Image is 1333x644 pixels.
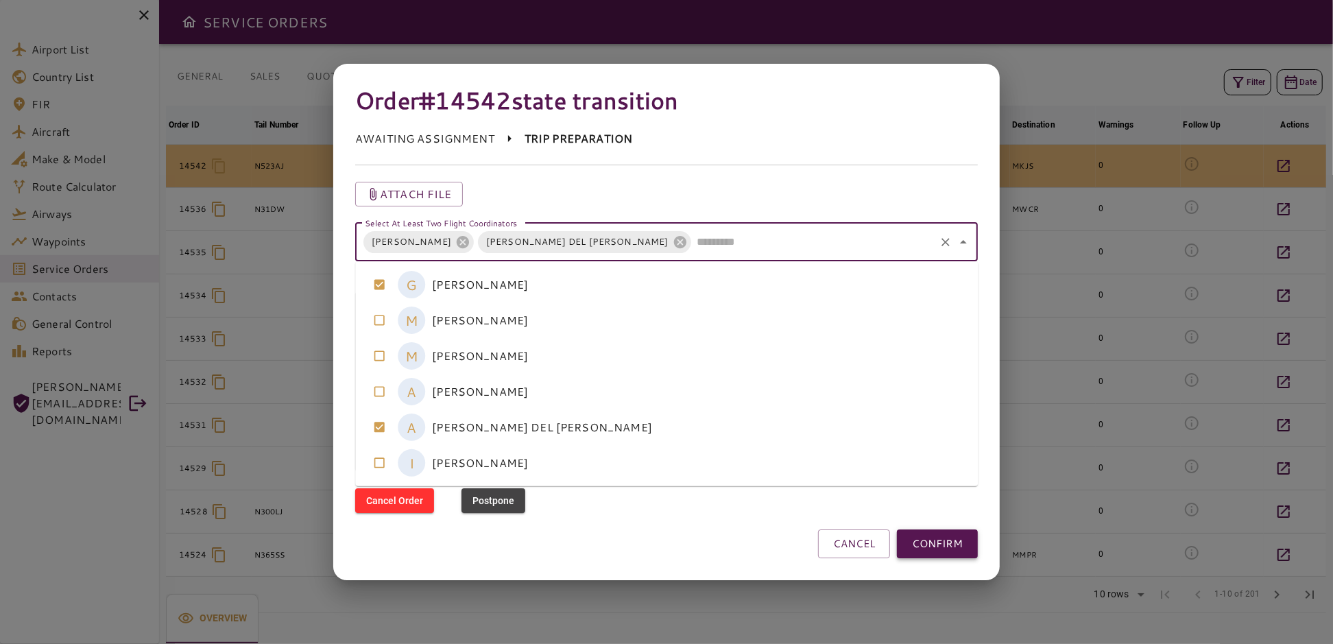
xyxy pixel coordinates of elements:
[398,449,425,477] div: I
[355,131,494,147] p: AWAITING ASSIGNMENT
[355,374,978,409] li: [PERSON_NAME]
[478,231,691,253] div: [PERSON_NAME] DEL [PERSON_NAME]
[461,488,525,514] button: Postpone
[525,131,632,147] p: TRIP PREPARATION
[954,232,973,252] button: Close
[363,231,474,253] div: [PERSON_NAME]
[365,217,518,228] label: Select At Least Two Flight Coordinators
[818,529,890,558] button: CANCEL
[355,302,978,338] li: [PERSON_NAME]
[355,86,978,115] h4: Order #14542 state transition
[398,414,425,441] div: A
[398,307,425,334] div: M
[355,445,978,481] li: [PERSON_NAME]
[478,234,677,250] span: [PERSON_NAME] DEL [PERSON_NAME]
[355,409,978,445] li: [PERSON_NAME] DEL [PERSON_NAME]
[355,338,978,374] li: [PERSON_NAME]
[936,232,955,252] button: Clear
[363,234,459,250] span: [PERSON_NAME]
[355,182,463,206] button: Attach file
[398,271,425,298] div: G
[897,529,978,558] button: CONFIRM
[398,378,425,405] div: A
[355,488,434,514] button: Cancel Order
[398,342,425,370] div: M
[355,267,978,302] li: [PERSON_NAME]
[380,186,452,202] p: Attach file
